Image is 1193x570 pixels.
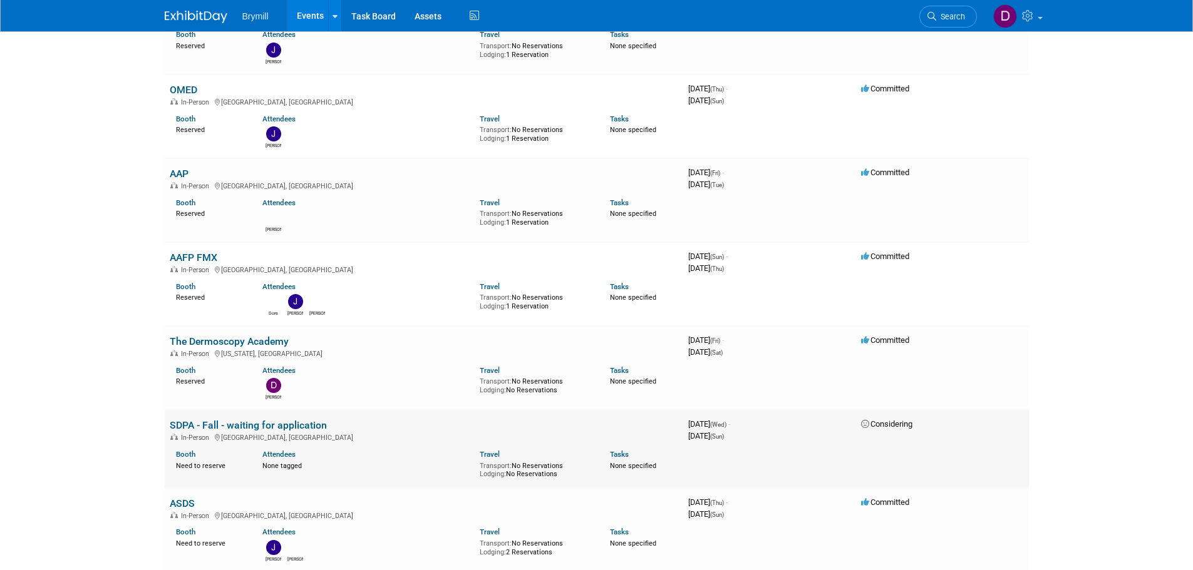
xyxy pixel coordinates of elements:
[170,84,197,96] a: OMED
[176,282,195,291] a: Booth
[176,366,195,375] a: Booth
[266,309,281,317] div: Dore Bryne
[170,348,678,358] div: [US_STATE], [GEOGRAPHIC_DATA]
[861,497,909,507] span: Committed
[480,210,512,218] span: Transport:
[610,366,629,375] a: Tasks
[287,309,303,317] div: Jeffery McDowell
[309,309,325,317] div: Nick Belton
[728,419,730,429] span: -
[480,302,506,310] span: Lodging:
[610,377,656,385] span: None specified
[176,115,195,123] a: Booth
[710,98,724,104] span: (Sun)
[480,51,506,59] span: Lodging:
[181,266,213,274] span: In-Person
[266,294,281,309] img: Dore Bryne
[176,527,195,536] a: Booth
[993,4,1017,28] img: Delaney Bryne
[710,433,724,440] span: (Sun)
[266,225,281,233] div: Nick Belton
[480,291,591,310] div: No Reservations 1 Reservation
[722,335,724,345] span: -
[288,540,303,555] img: Nick Belton
[861,252,909,261] span: Committed
[176,375,244,386] div: Reserved
[287,555,303,562] div: Nick Belton
[242,11,269,21] span: Brymill
[688,96,724,105] span: [DATE]
[266,210,281,225] img: Nick Belton
[480,386,506,394] span: Lodging:
[262,459,470,471] div: None tagged
[262,527,296,536] a: Attendees
[480,218,506,226] span: Lodging:
[480,30,500,39] a: Travel
[480,527,500,536] a: Travel
[262,115,296,123] a: Attendees
[610,210,656,218] span: None specified
[480,539,512,547] span: Transport:
[262,198,296,207] a: Attendees
[710,253,724,260] span: (Sun)
[480,115,500,123] a: Travel
[480,537,591,556] div: No Reservations 2 Reservations
[710,421,726,428] span: (Wed)
[480,366,500,375] a: Travel
[861,84,909,93] span: Committed
[610,126,656,134] span: None specified
[165,11,227,23] img: ExhibitDay
[170,180,678,190] div: [GEOGRAPHIC_DATA], [GEOGRAPHIC_DATA]
[170,335,289,347] a: The Dermoscopy Academy
[688,168,724,177] span: [DATE]
[688,84,728,93] span: [DATE]
[176,291,244,302] div: Reserved
[480,282,500,291] a: Travel
[181,350,213,358] span: In-Person
[919,6,977,28] a: Search
[726,84,728,93] span: -
[181,512,213,520] span: In-Person
[480,42,512,50] span: Transport:
[480,39,591,59] div: No Reservations 1 Reservation
[176,39,244,51] div: Reserved
[262,366,296,375] a: Attendees
[170,510,678,520] div: [GEOGRAPHIC_DATA], [GEOGRAPHIC_DATA]
[480,377,512,385] span: Transport:
[610,115,629,123] a: Tasks
[688,419,730,429] span: [DATE]
[266,43,281,58] img: Jeffery McDowell
[480,207,591,226] div: No Reservations 1 Reservation
[480,123,591,143] div: No Reservations 1 Reservation
[936,12,965,21] span: Search
[480,462,512,470] span: Transport:
[480,548,506,556] span: Lodging:
[262,450,296,459] a: Attendees
[170,96,678,106] div: [GEOGRAPHIC_DATA], [GEOGRAPHIC_DATA]
[176,459,244,471] div: Need to reserve
[726,497,728,507] span: -
[176,207,244,218] div: Reserved
[266,141,281,149] div: Jeffery McDowell
[688,431,724,440] span: [DATE]
[710,511,724,518] span: (Sun)
[266,378,281,393] img: Delaney Bryne
[726,252,728,261] span: -
[262,282,296,291] a: Attendees
[710,181,724,188] span: (Tue)
[170,512,178,518] img: In-Person Event
[170,432,678,442] div: [GEOGRAPHIC_DATA], [GEOGRAPHIC_DATA]
[480,126,512,134] span: Transport:
[861,419,912,429] span: Considering
[861,168,909,177] span: Committed
[610,462,656,470] span: None specified
[480,375,591,394] div: No Reservations No Reservations
[710,170,720,176] span: (Fri)
[480,470,506,478] span: Lodging:
[710,265,724,272] span: (Thu)
[688,497,728,507] span: [DATE]
[288,294,303,309] img: Jeffery McDowell
[480,459,591,479] div: No Reservations No Reservations
[262,30,296,39] a: Attendees
[480,135,506,143] span: Lodging:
